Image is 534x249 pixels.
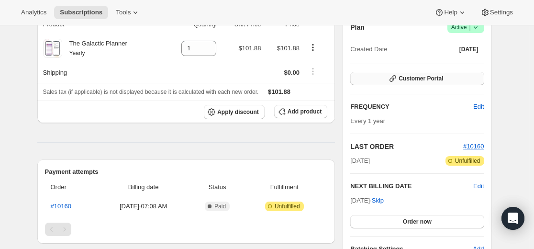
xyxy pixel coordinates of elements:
span: [DATE] · 07:08 AM [100,202,188,211]
h2: Plan [350,23,365,32]
span: Apply discount [217,108,259,116]
span: [DATE] [350,156,370,166]
h2: FREQUENCY [350,102,473,112]
button: Apply discount [204,105,265,119]
span: [DATE] · [350,197,384,204]
button: Edit [467,99,489,114]
a: #10160 [463,143,484,150]
span: Analytics [21,9,46,16]
span: $101.88 [239,45,261,52]
h2: Payment attempts [45,167,328,177]
button: Analytics [15,6,52,19]
small: Yearly [69,50,85,57]
button: Shipping actions [305,66,321,77]
nav: Pagination [45,223,328,236]
span: Active [451,23,480,32]
span: Paid [214,203,226,210]
img: product img [44,39,61,58]
span: Unfulfilled [455,157,480,165]
a: #10160 [51,203,71,210]
span: Unfulfilled [275,203,300,210]
span: Help [444,9,457,16]
button: Subscriptions [54,6,108,19]
button: Skip [366,193,389,208]
span: Tools [116,9,131,16]
span: Add product [288,108,322,115]
button: #10160 [463,142,484,151]
button: Add product [274,105,327,118]
th: Order [45,177,97,198]
div: Open Intercom Messenger [501,207,524,230]
span: $101.88 [268,88,290,95]
button: Edit [473,181,484,191]
span: Status [193,182,242,192]
span: $101.88 [277,45,300,52]
h2: NEXT BILLING DATE [350,181,473,191]
span: Created Date [350,45,387,54]
span: Settings [490,9,513,16]
button: Help [429,6,472,19]
span: Subscriptions [60,9,102,16]
button: [DATE] [454,43,484,56]
span: $0.00 [284,69,300,76]
button: Customer Portal [350,72,484,85]
span: Billing date [100,182,188,192]
span: Fulfillment [247,182,322,192]
span: Sales tax (if applicable) is not displayed because it is calculated with each new order. [43,89,259,95]
div: The Galactic Planner [62,39,127,58]
span: [DATE] [459,45,478,53]
button: Product actions [305,42,321,53]
h2: LAST ORDER [350,142,463,151]
button: Settings [475,6,519,19]
span: Every 1 year [350,117,385,124]
span: Customer Portal [399,75,443,82]
span: Skip [372,196,384,205]
span: Edit [473,102,484,112]
button: Tools [110,6,146,19]
span: | [469,23,470,31]
th: Shipping [37,62,164,83]
button: Order now [350,215,484,228]
span: Order now [403,218,432,226]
